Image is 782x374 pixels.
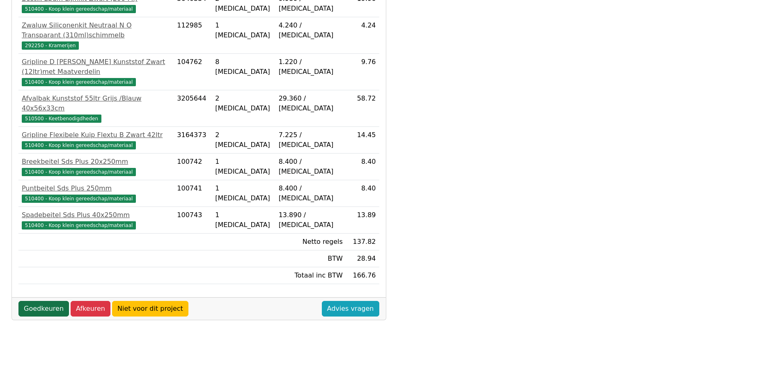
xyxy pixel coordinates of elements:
[174,90,212,127] td: 3205644
[279,94,343,113] div: 29.360 / [MEDICAL_DATA]
[215,57,272,77] div: 8 [MEDICAL_DATA]
[215,21,272,40] div: 1 [MEDICAL_DATA]
[22,184,170,193] div: Puntbeitel Sds Plus 250mm
[22,157,170,167] div: Breekbeitel Sds Plus 20x250mm
[22,94,170,113] div: Afvalbak Kunststof 55ltr Grijs /Blauw 40x56x33cm
[22,78,136,86] span: 510400 - Koop klein gereedschap/materiaal
[279,21,343,40] div: 4.240 / [MEDICAL_DATA]
[22,115,101,123] span: 510500 - Keetbenodigdheden
[174,207,212,234] td: 100743
[346,207,379,234] td: 13.89
[71,301,110,317] a: Afkeuren
[215,184,272,203] div: 1 [MEDICAL_DATA]
[22,21,170,50] a: Zwaluw Siliconenkit Neutraal N O Transparant (310ml)schimmelb292250 - Kramerijen
[22,130,170,150] a: Gripline Flexibele Kuip Flextu B Zwart 42ltr510400 - Koop klein gereedschap/materiaal
[22,168,136,176] span: 510400 - Koop klein gereedschap/materiaal
[346,234,379,250] td: 137.82
[215,157,272,177] div: 1 [MEDICAL_DATA]
[22,210,170,230] a: Spadebeitel Sds Plus 40x250mm510400 - Koop klein gereedschap/materiaal
[22,157,170,177] a: Breekbeitel Sds Plus 20x250mm510400 - Koop klein gereedschap/materiaal
[22,221,136,229] span: 510400 - Koop klein gereedschap/materiaal
[174,17,212,54] td: 112985
[22,57,170,77] div: Gripline D [PERSON_NAME] Kunststof Zwart (12ltr)met Maatverdelin
[215,130,272,150] div: 2 [MEDICAL_DATA]
[279,157,343,177] div: 8.400 / [MEDICAL_DATA]
[279,184,343,203] div: 8.400 / [MEDICAL_DATA]
[174,180,212,207] td: 100741
[279,57,343,77] div: 1.220 / [MEDICAL_DATA]
[18,301,69,317] a: Goedkeuren
[346,180,379,207] td: 8.40
[174,54,212,90] td: 104762
[174,127,212,154] td: 3164373
[22,94,170,123] a: Afvalbak Kunststof 55ltr Grijs /Blauw 40x56x33cm510500 - Keetbenodigdheden
[22,21,170,40] div: Zwaluw Siliconenkit Neutraal N O Transparant (310ml)schimmelb
[22,184,170,203] a: Puntbeitel Sds Plus 250mm510400 - Koop klein gereedschap/materiaal
[279,130,343,150] div: 7.225 / [MEDICAL_DATA]
[215,94,272,113] div: 2 [MEDICAL_DATA]
[346,154,379,180] td: 8.40
[174,154,212,180] td: 100742
[346,250,379,267] td: 28.94
[346,267,379,284] td: 166.76
[346,127,379,154] td: 14.45
[112,301,188,317] a: Niet voor dit project
[22,210,170,220] div: Spadebeitel Sds Plus 40x250mm
[346,54,379,90] td: 9.76
[346,90,379,127] td: 58.72
[22,5,136,13] span: 510400 - Koop klein gereedschap/materiaal
[22,41,79,50] span: 292250 - Kramerijen
[22,141,136,149] span: 510400 - Koop klein gereedschap/materiaal
[346,17,379,54] td: 4.24
[275,250,346,267] td: BTW
[275,234,346,250] td: Netto regels
[322,301,379,317] a: Advies vragen
[215,210,272,230] div: 1 [MEDICAL_DATA]
[22,130,170,140] div: Gripline Flexibele Kuip Flextu B Zwart 42ltr
[275,267,346,284] td: Totaal inc BTW
[22,57,170,87] a: Gripline D [PERSON_NAME] Kunststof Zwart (12ltr)met Maatverdelin510400 - Koop klein gereedschap/m...
[22,195,136,203] span: 510400 - Koop klein gereedschap/materiaal
[279,210,343,230] div: 13.890 / [MEDICAL_DATA]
